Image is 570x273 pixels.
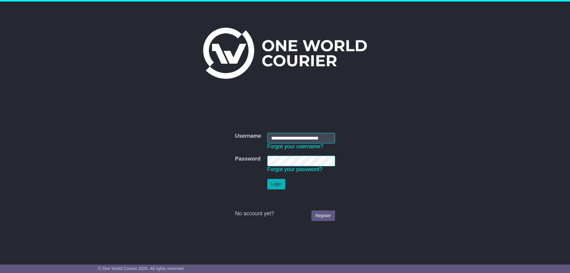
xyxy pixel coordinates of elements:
div: No account yet? [235,210,335,217]
button: Login [267,179,285,189]
img: One World [203,28,367,79]
label: Username [235,133,261,140]
span: © One World Courier 2025. All rights reserved. [98,266,185,271]
a: Register [311,210,335,221]
a: Forgot your username? [267,143,323,149]
a: Forgot your password? [267,166,322,172]
label: Password [235,156,260,162]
